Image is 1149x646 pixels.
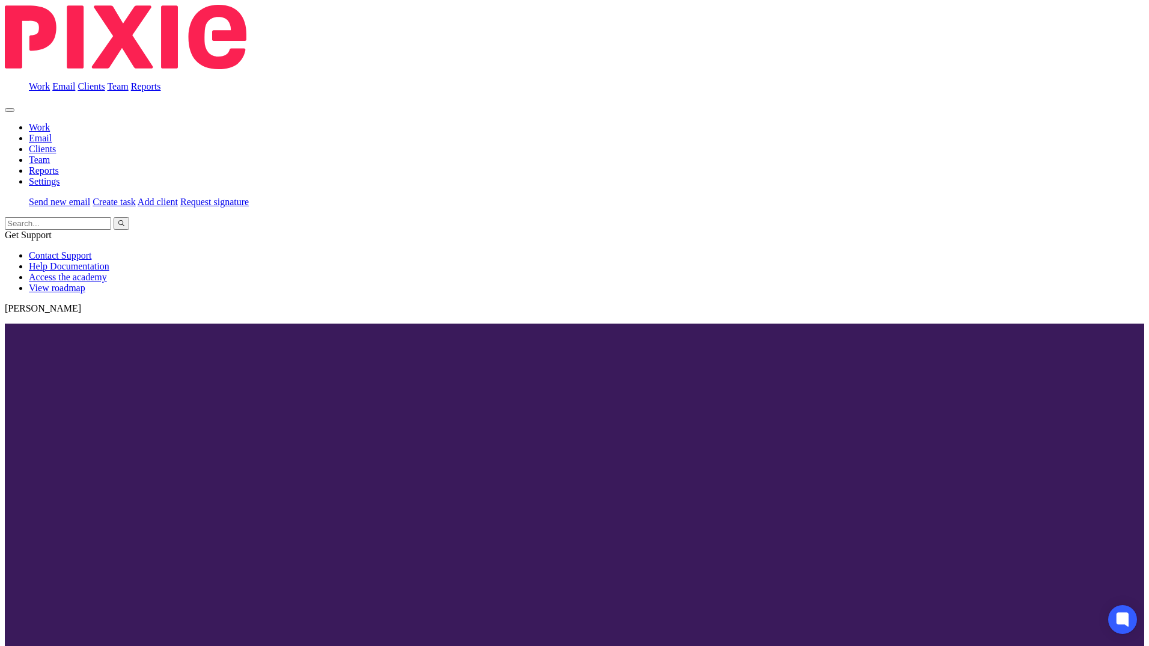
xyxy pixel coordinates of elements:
[29,165,59,176] a: Reports
[29,176,60,186] a: Settings
[29,261,109,271] a: Help Documentation
[138,197,178,207] a: Add client
[29,81,50,91] a: Work
[29,122,50,132] a: Work
[93,197,136,207] a: Create task
[52,81,75,91] a: Email
[29,133,52,143] a: Email
[29,283,85,293] a: View roadmap
[29,155,50,165] a: Team
[131,81,161,91] a: Reports
[78,81,105,91] a: Clients
[180,197,249,207] a: Request signature
[107,81,128,91] a: Team
[5,217,111,230] input: Search
[5,5,246,69] img: Pixie
[114,217,129,230] button: Search
[5,303,1144,314] p: [PERSON_NAME]
[29,250,91,260] a: Contact Support
[29,272,107,282] a: Access the academy
[29,144,56,154] a: Clients
[5,230,52,240] span: Get Support
[29,197,90,207] a: Send new email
